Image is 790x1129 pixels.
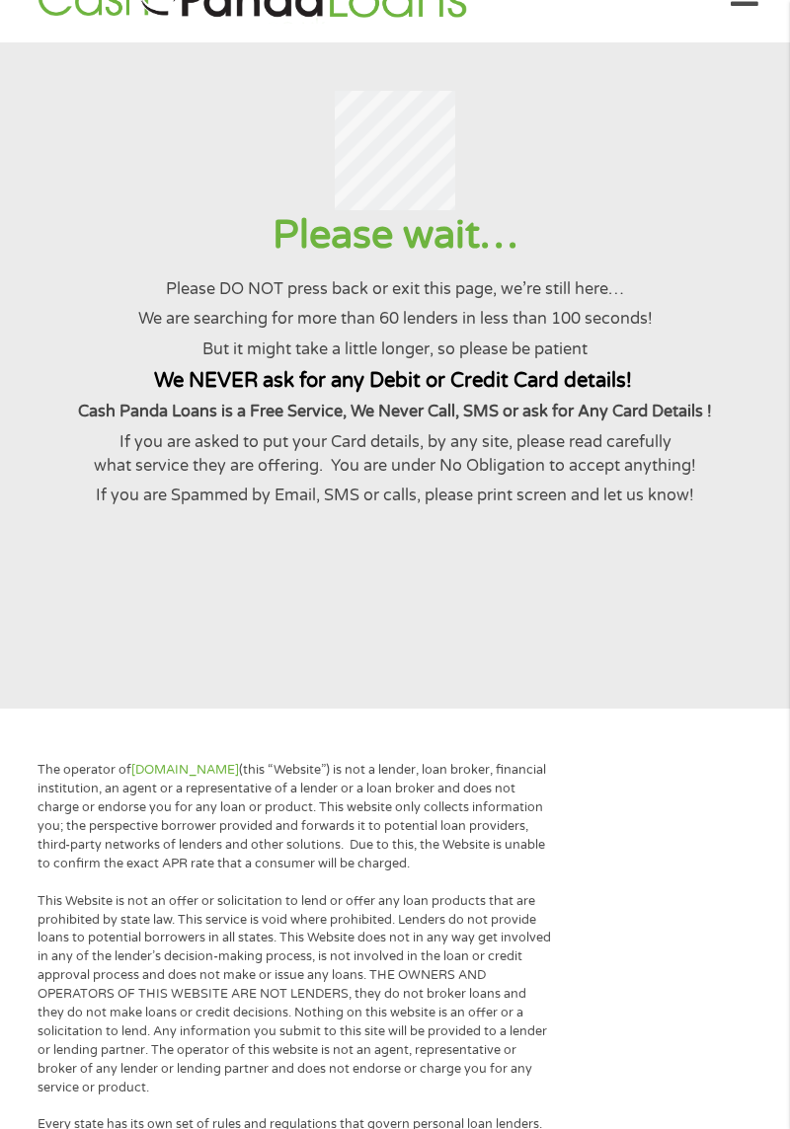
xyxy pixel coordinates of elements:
[38,892,552,1097] p: This Website is not an offer or solicitation to lend or offer any loan products that are prohibit...
[78,402,712,421] strong: Cash Panda Loans is a Free Service, We Never Call, SMS or ask for Any Card Details !
[154,368,632,393] strong: We NEVER ask for any Debit or Credit Card details!
[24,338,765,361] p: But it might take a little longer, so please be patient
[24,210,765,261] h1: Please wait…
[131,762,239,778] a: [DOMAIN_NAME]
[24,277,765,301] p: Please DO NOT press back or exit this page, we’re still here…
[24,307,765,331] p: We are searching for more than 60 lenders in less than 100 seconds!
[24,430,765,479] p: If you are asked to put your Card details, by any site, please read carefully what service they a...
[24,484,765,507] p: If you are Spammed by Email, SMS or calls, please print screen and let us know!
[38,761,552,872] p: The operator of (this “Website”) is not a lender, loan broker, financial institution, an agent or...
